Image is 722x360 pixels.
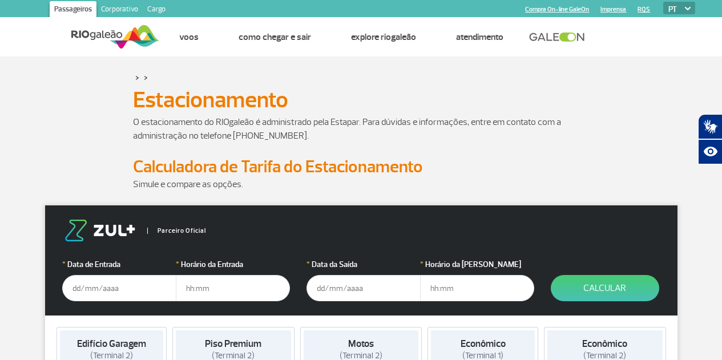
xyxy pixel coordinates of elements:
[133,177,590,191] p: Simule e compare as opções.
[420,275,534,301] input: hh:mm
[551,275,659,301] button: Calcular
[133,90,590,110] h1: Estacionamento
[239,31,311,43] a: Como chegar e sair
[698,139,722,164] button: Abrir recursos assistivos.
[525,6,589,13] a: Compra On-line GaleOn
[176,258,290,270] label: Horário da Entrada
[351,31,416,43] a: Explore RIOgaleão
[133,115,590,143] p: O estacionamento do RIOgaleão é administrado pela Estapar. Para dúvidas e informações, entre em c...
[96,1,143,19] a: Corporativo
[144,71,148,84] a: >
[698,114,722,139] button: Abrir tradutor de língua de sinais.
[77,338,146,350] strong: Edifício Garagem
[133,156,590,177] h2: Calculadora de Tarifa do Estacionamento
[600,6,626,13] a: Imprensa
[348,338,374,350] strong: Motos
[143,1,170,19] a: Cargo
[306,275,421,301] input: dd/mm/aaaa
[50,1,96,19] a: Passageiros
[62,220,138,241] img: logo-zul.png
[179,31,199,43] a: Voos
[62,258,176,270] label: Data de Entrada
[420,258,534,270] label: Horário da [PERSON_NAME]
[147,228,206,234] span: Parceiro Oficial
[176,275,290,301] input: hh:mm
[306,258,421,270] label: Data da Saída
[205,338,261,350] strong: Piso Premium
[135,71,139,84] a: >
[62,275,176,301] input: dd/mm/aaaa
[582,338,627,350] strong: Econômico
[456,31,503,43] a: Atendimento
[638,6,650,13] a: RQS
[698,114,722,164] div: Plugin de acessibilidade da Hand Talk.
[461,338,506,350] strong: Econômico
